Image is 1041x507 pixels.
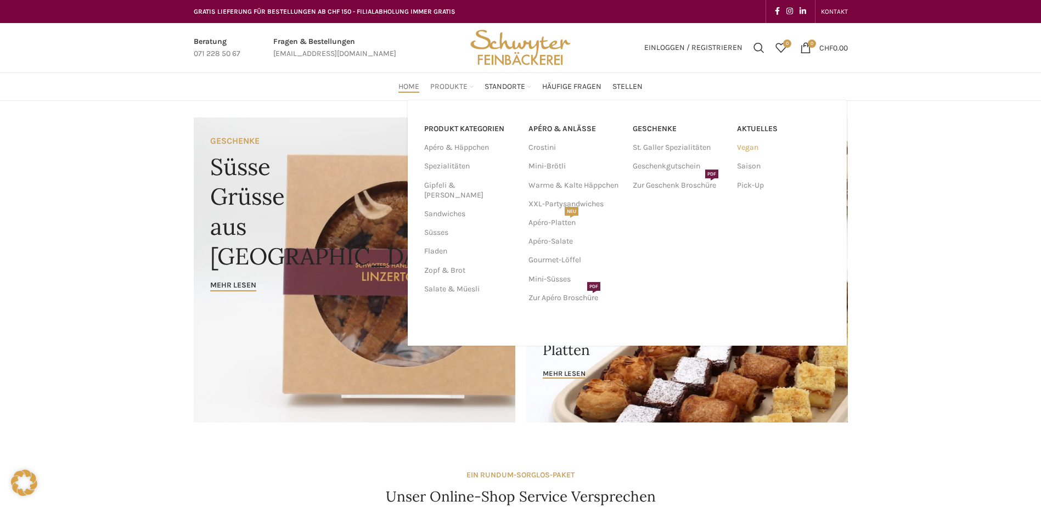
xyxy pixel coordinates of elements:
span: NEU [565,207,578,216]
a: Apéro-PlattenNEU [528,213,622,232]
a: Stellen [612,76,643,98]
span: Stellen [612,82,643,92]
a: Zur Apéro BroschürePDF [528,289,622,307]
strong: EIN RUNDUM-SORGLOS-PAKET [466,470,575,480]
span: KONTAKT [821,8,848,15]
img: Bäckerei Schwyter [466,23,574,72]
a: 0 [770,37,792,59]
span: PDF [587,282,600,291]
a: Banner link [194,117,515,422]
a: Pick-Up [737,176,830,195]
span: Produkte [430,82,468,92]
a: Vegan [737,138,830,157]
a: Site logo [466,42,574,52]
a: PRODUKT KATEGORIEN [424,120,515,138]
span: GRATIS LIEFERUNG FÜR BESTELLUNGEN AB CHF 150 - FILIALABHOLUNG IMMER GRATIS [194,8,455,15]
a: Infobox link [273,36,396,60]
a: Fladen [424,242,515,261]
a: KONTAKT [821,1,848,22]
div: Meine Wunschliste [770,37,792,59]
a: Linkedin social link [796,4,809,19]
a: Mini-Brötli [528,157,622,176]
a: Gipfeli & [PERSON_NAME] [424,176,515,205]
a: Zopf & Brot [424,261,515,280]
div: Secondary navigation [815,1,853,22]
a: Home [398,76,419,98]
a: Instagram social link [783,4,796,19]
span: PDF [705,170,718,178]
a: Infobox link [194,36,240,60]
h4: Unser Online-Shop Service Versprechen [386,487,656,506]
a: Häufige Fragen [542,76,601,98]
a: Einloggen / Registrieren [639,37,748,59]
a: Gourmet-Löffel [528,251,622,269]
a: Aktuelles [737,120,830,138]
a: Apéro-Salate [528,232,622,251]
a: St. Galler Spezialitäten [633,138,726,157]
a: Salate & Müesli [424,280,515,298]
a: Süsses [424,223,515,242]
bdi: 0.00 [819,43,848,52]
a: Spezialitäten [424,157,515,176]
a: Facebook social link [772,4,783,19]
a: 0 CHF0.00 [795,37,853,59]
a: Apéro & Häppchen [424,138,515,157]
a: Banner link [526,269,848,422]
a: Produkte [430,76,474,98]
a: Warme & Kalte Häppchen [528,176,622,195]
span: 0 [783,40,791,48]
a: Sandwiches [424,205,515,223]
span: Einloggen / Registrieren [644,44,742,52]
span: CHF [819,43,833,52]
a: Mini-Süsses [528,270,622,289]
a: APÉRO & ANLÄSSE [528,120,622,138]
span: Standorte [485,82,525,92]
a: Standorte [485,76,531,98]
span: Häufige Fragen [542,82,601,92]
div: Main navigation [188,76,853,98]
a: Geschenke [633,120,726,138]
a: Crostini [528,138,622,157]
a: Geschenkgutschein [633,157,726,176]
a: Saison [737,157,830,176]
span: 0 [808,40,816,48]
a: Zur Geschenk BroschürePDF [633,176,726,195]
a: Suchen [748,37,770,59]
a: XXL-Partysandwiches [528,195,622,213]
span: Home [398,82,419,92]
